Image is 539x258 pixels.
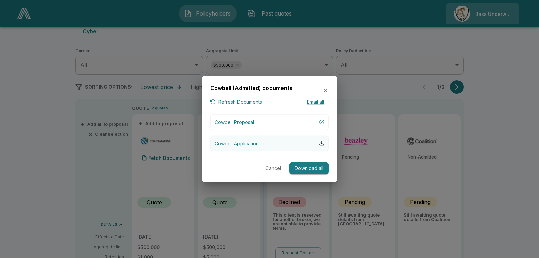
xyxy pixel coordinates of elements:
button: Cowbell Proposal [210,114,329,130]
p: Cowbell Proposal [215,118,254,125]
h6: Cowbell (Admitted) documents [210,84,292,92]
button: Download all [289,162,329,174]
button: Refresh Documents [210,98,262,106]
p: Cowbell Application [215,140,259,147]
button: Cancel [262,162,284,174]
button: Cowbell Application [210,135,329,151]
button: Email all [302,98,329,106]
